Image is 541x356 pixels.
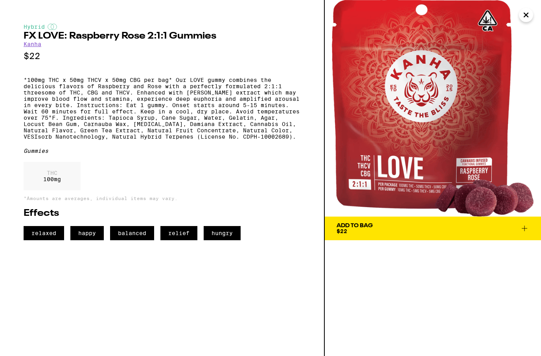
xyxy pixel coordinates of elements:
img: hybridColor.svg [48,24,57,30]
span: happy [70,226,104,240]
span: relaxed [24,226,64,240]
span: balanced [110,226,154,240]
p: *Amounts are averages, individual items may vary. [24,196,300,201]
div: Add To Bag [337,223,373,228]
div: Hybrid [24,24,300,30]
p: THC [43,170,61,176]
p: *100mg THC x 50mg THCV x 50mg CBG per bag* Our LOVE gummy combines the delicious flavors of Raspb... [24,77,300,140]
div: 100 mg [24,162,81,190]
span: $22 [337,228,347,234]
span: hungry [204,226,241,240]
span: relief [160,226,197,240]
h2: FX LOVE: Raspberry Rose 2:1:1 Gummies [24,32,300,41]
h2: Effects [24,209,300,218]
button: Add To Bag$22 [325,217,541,240]
a: Kanha [24,41,41,47]
p: $22 [24,51,300,61]
div: Gummies [24,148,300,154]
button: Close [519,8,533,22]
